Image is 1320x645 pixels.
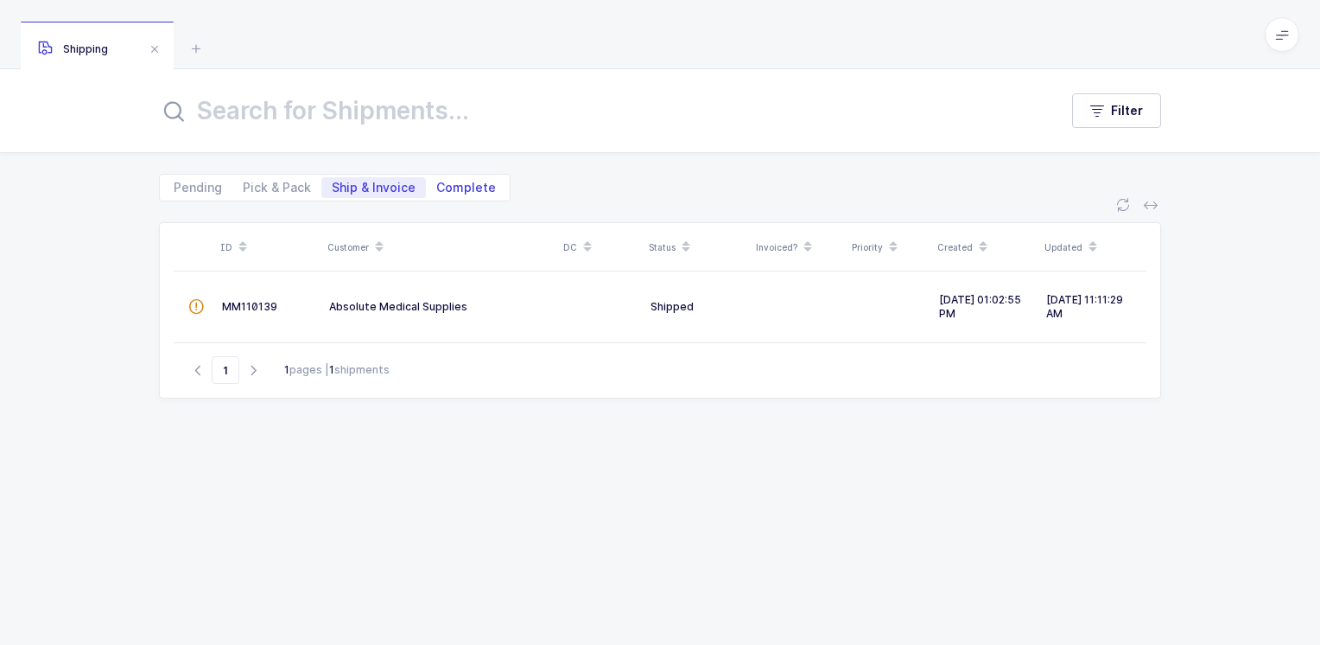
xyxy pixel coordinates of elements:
[159,90,1038,131] input: Search for Shipments...
[174,182,222,194] span: Pending
[212,356,239,384] span: Go to
[327,233,553,262] div: Customer
[1111,102,1143,119] span: Filter
[650,300,694,313] span: Shipped
[329,300,467,313] span: Absolute Medical Supplies
[563,233,638,262] div: DC
[222,300,277,313] span: MM110139
[1046,293,1123,320] span: [DATE] 11:11:29 AM
[38,42,108,55] span: Shipping
[1072,93,1161,128] button: Filter
[756,233,841,262] div: Invoiced?
[332,182,416,194] span: Ship & Invoice
[852,233,927,262] div: Priority
[649,233,746,262] div: Status
[937,233,1034,262] div: Created
[1044,233,1141,262] div: Updated
[188,300,204,313] span: 
[436,182,496,194] span: Complete
[939,293,1021,320] span: [DATE] 01:02:55 PM
[284,362,390,378] div: pages | shipments
[243,182,311,194] span: Pick & Pack
[284,363,289,376] b: 1
[220,233,317,262] div: ID
[329,363,334,376] b: 1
